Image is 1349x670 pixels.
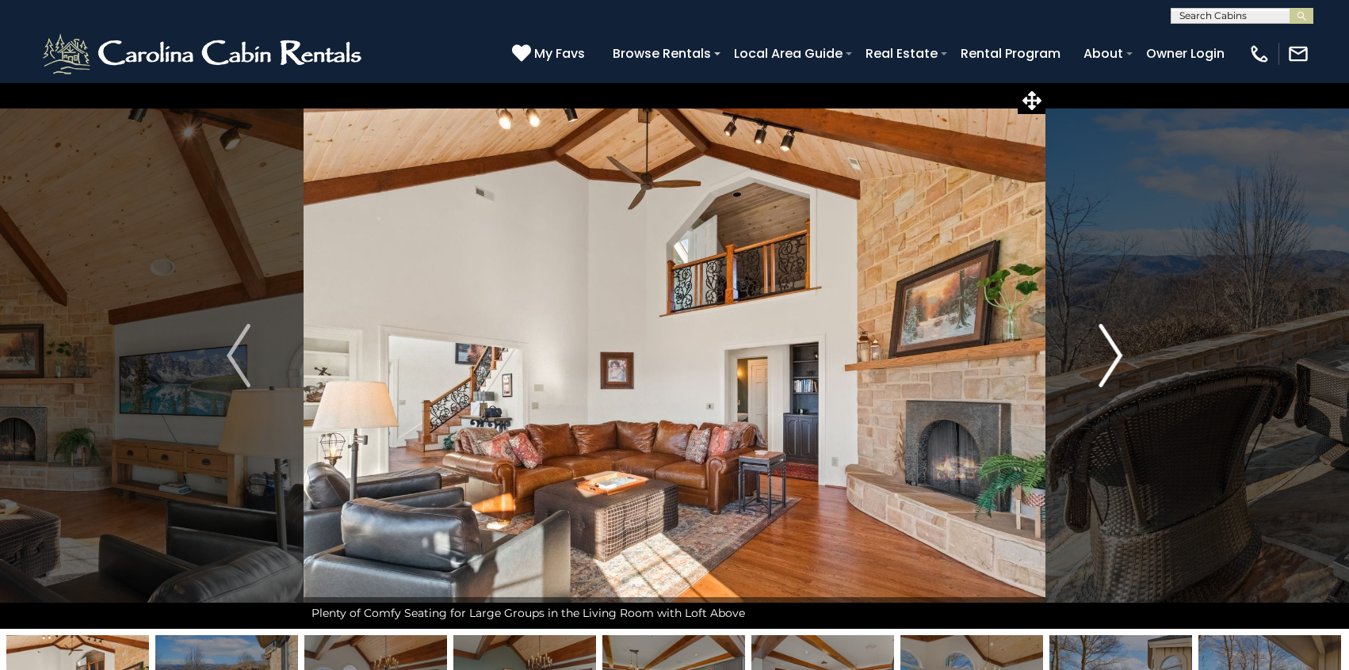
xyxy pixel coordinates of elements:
[1138,40,1232,67] a: Owner Login
[1076,40,1131,67] a: About
[726,40,850,67] a: Local Area Guide
[1248,43,1271,65] img: phone-regular-white.png
[304,597,1045,629] div: Plenty of Comfy Seating for Large Groups in the Living Room with Loft Above
[953,40,1068,67] a: Rental Program
[534,44,585,63] span: My Favs
[1287,43,1309,65] img: mail-regular-white.png
[174,82,304,629] button: Previous
[40,30,369,78] img: White-1-2.png
[858,40,946,67] a: Real Estate
[1099,324,1122,387] img: arrow
[605,40,719,67] a: Browse Rentals
[1045,82,1175,629] button: Next
[512,44,589,64] a: My Favs
[227,324,250,387] img: arrow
